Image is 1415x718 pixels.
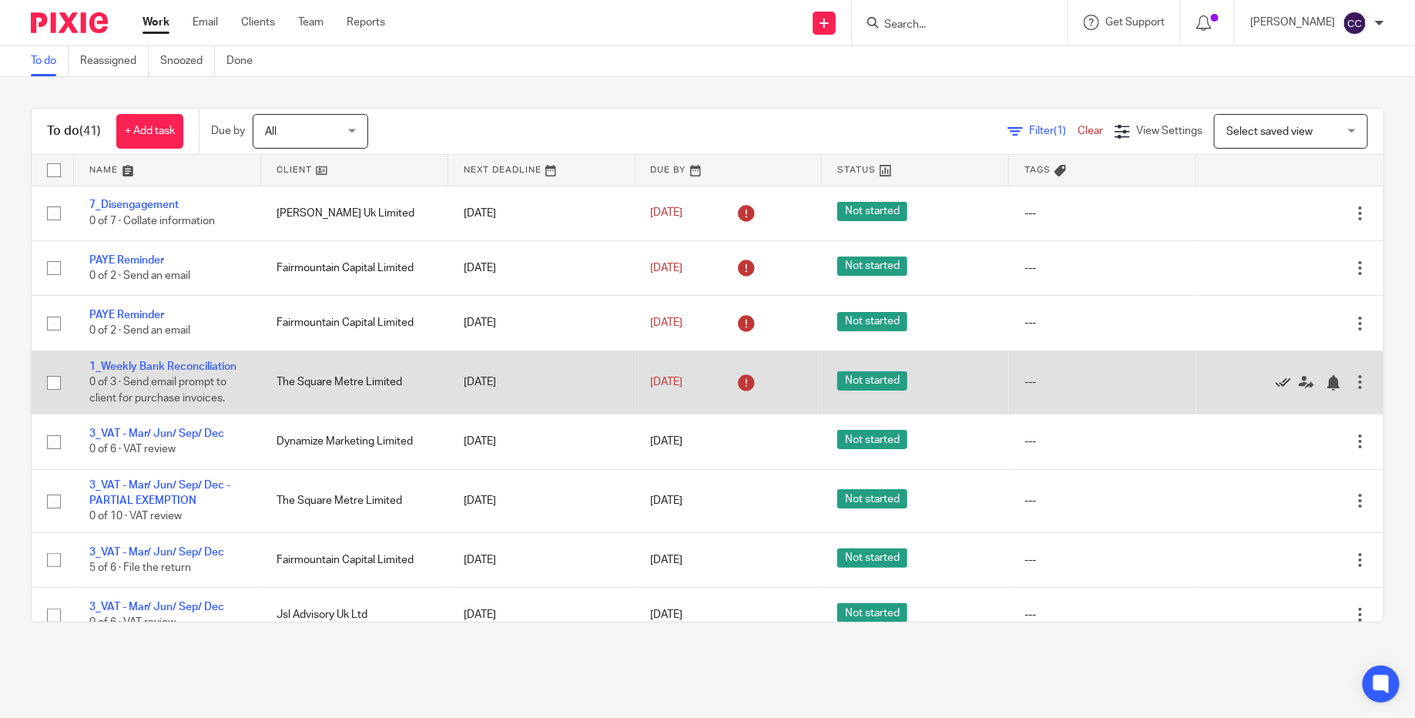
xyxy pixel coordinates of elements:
[837,430,907,449] span: Not started
[1024,315,1181,330] div: ---
[89,310,164,320] a: PAYE Reminder
[1136,126,1202,136] span: View Settings
[89,480,230,506] a: 3_VAT - Mar/ Jun/ Sep/ Dec - PARTIAL EXEMPTION
[837,371,907,391] span: Not started
[448,469,635,532] td: [DATE]
[1250,15,1335,30] p: [PERSON_NAME]
[651,609,683,620] span: [DATE]
[89,361,236,372] a: 1_Weekly Bank Reconciliation
[193,15,218,30] a: Email
[1024,260,1181,276] div: ---
[448,414,635,469] td: [DATE]
[261,469,448,532] td: The Square Metre Limited
[31,12,108,33] img: Pixie
[651,208,683,219] span: [DATE]
[226,46,264,76] a: Done
[448,588,635,643] td: [DATE]
[448,351,635,414] td: [DATE]
[116,114,183,149] a: + Add task
[80,46,149,76] a: Reassigned
[261,588,448,643] td: Jsl Advisory Uk Ltd
[448,296,635,351] td: [DATE]
[651,263,683,273] span: [DATE]
[651,495,683,506] span: [DATE]
[89,377,226,404] span: 0 of 3 · Send email prompt to client for purchase invoices.
[1276,374,1299,390] a: Mark as done
[883,18,1021,32] input: Search
[651,436,683,447] span: [DATE]
[1024,374,1181,390] div: ---
[837,549,907,568] span: Not started
[837,312,907,331] span: Not started
[89,618,176,629] span: 0 of 6 · VAT review
[89,512,182,522] span: 0 of 10 · VAT review
[89,602,224,612] a: 3_VAT - Mar/ Jun/ Sep/ Dec
[261,414,448,469] td: Dynamize Marketing Limited
[837,489,907,508] span: Not started
[211,123,245,139] p: Due by
[448,186,635,240] td: [DATE]
[1226,126,1313,137] span: Select saved view
[47,123,101,139] h1: To do
[347,15,385,30] a: Reports
[160,46,215,76] a: Snoozed
[241,15,275,30] a: Clients
[89,255,164,266] a: PAYE Reminder
[1024,206,1181,221] div: ---
[1024,552,1181,568] div: ---
[1029,126,1078,136] span: Filter
[89,445,176,455] span: 0 of 6 · VAT review
[1024,434,1181,449] div: ---
[651,377,683,388] span: [DATE]
[89,547,224,558] a: 3_VAT - Mar/ Jun/ Sep/ Dec
[261,186,448,240] td: [PERSON_NAME] Uk Limited
[89,326,190,337] span: 0 of 2 · Send an email
[651,317,683,328] span: [DATE]
[298,15,324,30] a: Team
[89,270,190,281] span: 0 of 2 · Send an email
[261,532,448,587] td: Fairmountain Capital Limited
[448,240,635,295] td: [DATE]
[1024,607,1181,622] div: ---
[1105,17,1165,28] span: Get Support
[837,603,907,622] span: Not started
[1054,126,1066,136] span: (1)
[143,15,169,30] a: Work
[89,562,191,573] span: 5 of 6 · File the return
[261,240,448,295] td: Fairmountain Capital Limited
[448,532,635,587] td: [DATE]
[31,46,69,76] a: To do
[1078,126,1103,136] a: Clear
[1343,11,1367,35] img: svg%3E
[837,257,907,276] span: Not started
[261,296,448,351] td: Fairmountain Capital Limited
[651,555,683,565] span: [DATE]
[89,200,179,210] a: 7_Disengagement
[265,126,277,137] span: All
[1024,166,1051,174] span: Tags
[837,202,907,221] span: Not started
[1024,493,1181,508] div: ---
[89,216,215,226] span: 0 of 7 · Collate information
[261,351,448,414] td: The Square Metre Limited
[89,428,224,439] a: 3_VAT - Mar/ Jun/ Sep/ Dec
[79,125,101,137] span: (41)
